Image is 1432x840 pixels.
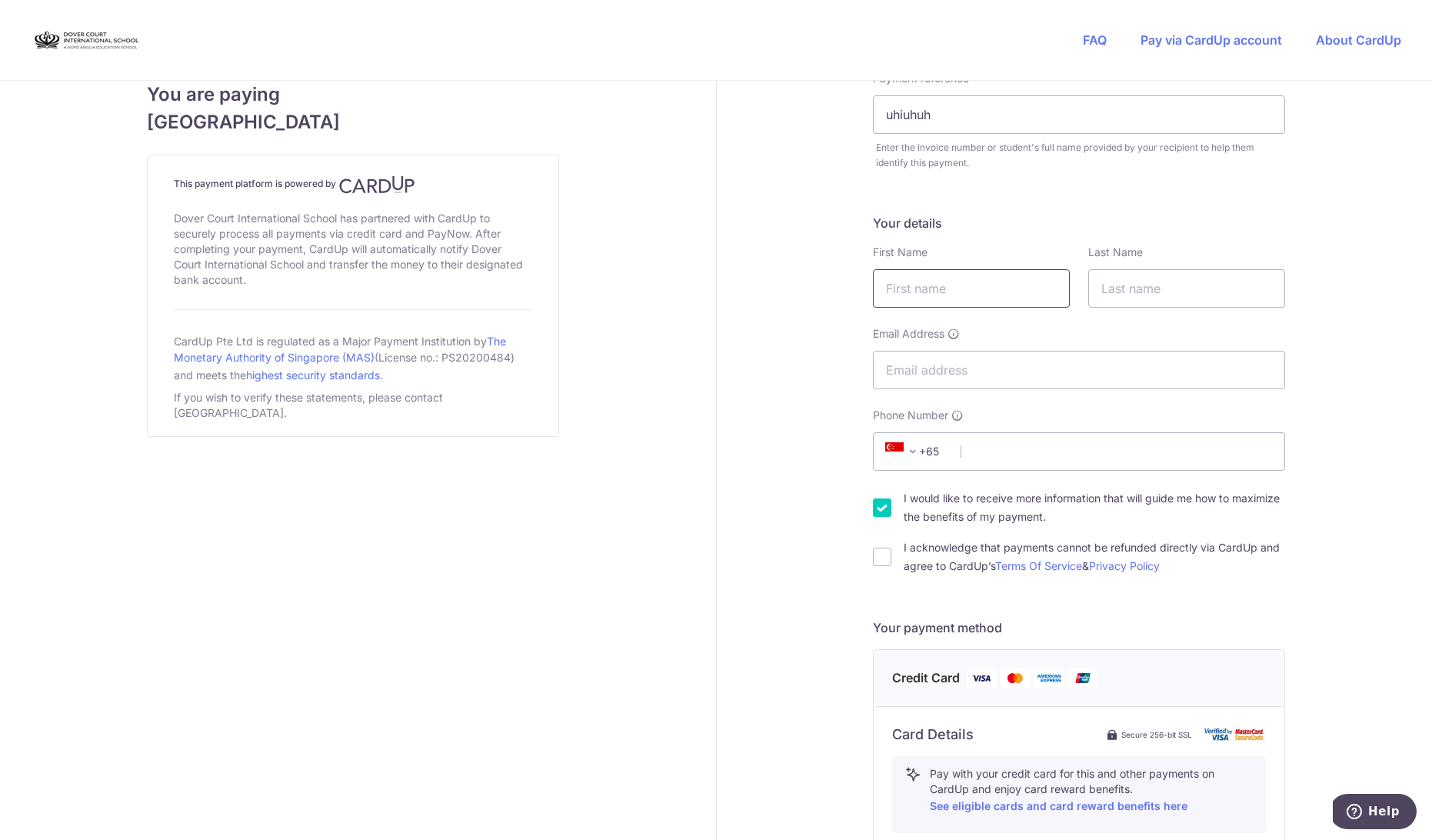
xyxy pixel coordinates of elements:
[1034,668,1064,688] img: American Express
[885,442,922,461] span: +65
[339,175,415,194] img: CardUp
[930,766,1253,815] p: Pay with your credit card for this and other payments on CardUp and enjoy card reward benefits.
[1333,794,1417,832] iframe: Opens a widget where you can find more information
[174,328,532,387] div: CardUp Pte Ltd is regulated as a Major Payment Institution by (License no.: PS20200484) and meets...
[873,326,944,342] span: Email Address
[995,559,1082,572] a: Terms Of Service
[1067,668,1098,688] img: Union Pay
[873,245,927,260] label: First Name
[174,208,532,291] div: Dover Court International School has partnered with CardUp to securely process all payments via c...
[873,214,1285,232] h5: Your details
[1089,559,1160,572] a: Privacy Policy
[892,725,974,744] h6: Card Details
[1316,32,1401,48] a: About CardUp
[904,538,1285,575] label: I acknowledge that payments cannot be refunded directly via CardUp and agree to CardUp’s &
[873,618,1285,637] h5: Your payment method
[1083,32,1107,48] a: FAQ
[1204,728,1266,741] img: card secure
[873,269,1070,308] input: First name
[174,387,532,424] div: If you wish to verify these statements, please contact [GEOGRAPHIC_DATA].
[873,408,948,423] span: Phone Number
[930,799,1187,812] a: See eligible cards and card reward benefits here
[246,368,380,382] a: highest security standards
[1088,269,1285,308] input: Last name
[1088,245,1143,260] label: Last Name
[876,140,1285,171] div: Enter the invoice number or student's full name provided by your recipient to help them identify ...
[904,489,1285,526] label: I would like to receive more information that will guide me how to maximize the benefits of my pa...
[1141,32,1282,48] a: Pay via CardUp account
[1000,668,1031,688] img: Mastercard
[873,351,1285,389] input: Email address
[147,108,559,136] span: [GEOGRAPHIC_DATA]
[966,668,997,688] img: Visa
[892,668,960,688] span: Credit Card
[147,81,559,108] span: You are paying
[881,442,950,461] span: +65
[174,175,532,194] h4: This payment platform is powered by
[1121,728,1192,741] span: Secure 256-bit SSL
